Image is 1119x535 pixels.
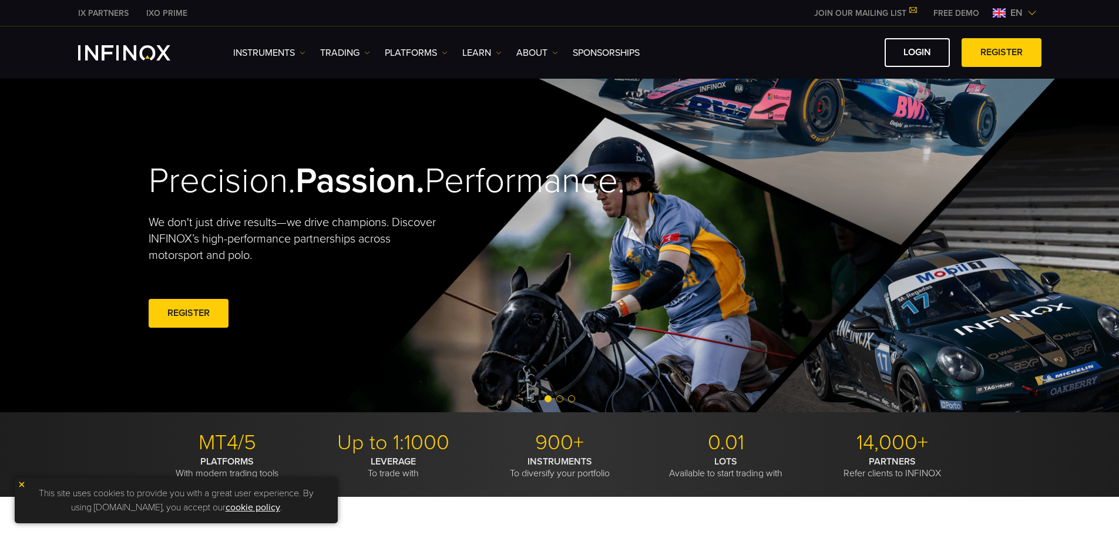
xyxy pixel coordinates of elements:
[149,160,519,203] h2: Precision. Performance.
[1006,6,1027,20] span: en
[371,456,416,467] strong: LEVERAGE
[200,456,254,467] strong: PLATFORMS
[516,46,558,60] a: ABOUT
[814,456,971,479] p: Refer clients to INFINOX
[814,430,971,456] p: 14,000+
[714,456,737,467] strong: LOTS
[462,46,502,60] a: Learn
[647,456,805,479] p: Available to start trading with
[545,395,552,402] span: Go to slide 1
[573,46,640,60] a: SPONSORSHIPS
[925,7,988,19] a: INFINOX MENU
[869,456,916,467] strong: PARTNERS
[805,8,925,18] a: JOIN OUR MAILING LIST
[149,214,445,264] p: We don't just drive results—we drive champions. Discover INFINOX’s high-performance partnerships ...
[481,430,639,456] p: 900+
[885,38,950,67] a: LOGIN
[149,299,228,328] a: REGISTER
[481,456,639,479] p: To diversify your portfolio
[962,38,1041,67] a: REGISTER
[556,395,563,402] span: Go to slide 2
[320,46,370,60] a: TRADING
[568,395,575,402] span: Go to slide 3
[233,46,305,60] a: Instruments
[527,456,592,467] strong: INSTRUMENTS
[295,160,425,202] strong: Passion.
[226,502,280,513] a: cookie policy
[385,46,448,60] a: PLATFORMS
[149,456,306,479] p: With modern trading tools
[18,480,26,489] img: yellow close icon
[69,7,137,19] a: INFINOX
[315,456,472,479] p: To trade with
[149,430,306,456] p: MT4/5
[78,45,198,60] a: INFINOX Logo
[21,483,332,517] p: This site uses cookies to provide you with a great user experience. By using [DOMAIN_NAME], you a...
[647,430,805,456] p: 0.01
[137,7,196,19] a: INFINOX
[315,430,472,456] p: Up to 1:1000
